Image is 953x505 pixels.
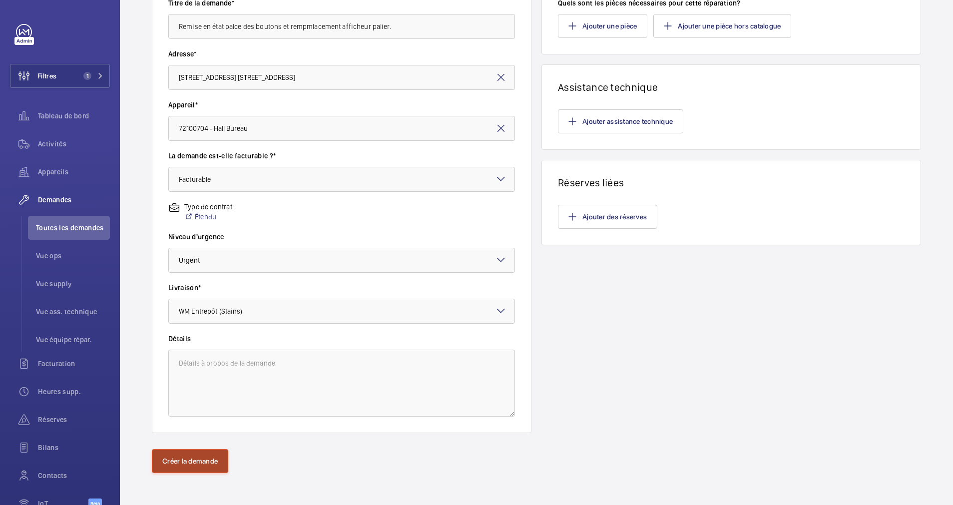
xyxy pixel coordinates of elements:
[653,14,791,38] button: Ajouter une pièce hors catalogue
[184,202,232,212] p: Type de contrat
[168,65,515,90] input: Entrez l'adresse
[179,256,200,264] span: Urgent
[38,195,110,205] span: Demandes
[10,64,110,88] button: Filtres1
[558,14,647,38] button: Ajouter une pièce
[38,471,110,481] span: Contacts
[36,279,110,289] span: Vue supply
[36,223,110,233] span: Toutes les demandes
[36,307,110,317] span: Vue ass. technique
[558,205,657,229] button: Ajouter des réserves
[179,175,211,183] span: Facturable
[38,139,110,149] span: Activités
[168,334,515,344] label: Détails
[36,335,110,345] span: Vue équipe répar.
[184,212,232,222] a: Étendu
[168,232,515,242] label: Niveau d'urgence
[168,283,515,293] label: Livraison*
[558,176,905,189] h1: Réserves liées
[38,415,110,425] span: Réserves
[38,167,110,177] span: Appareils
[36,251,110,261] span: Vue ops
[179,307,243,315] span: WM Entrepôt (Stains)
[38,387,110,397] span: Heures supp.
[37,71,56,81] span: Filtres
[558,81,905,93] h1: Assistance technique
[38,111,110,121] span: Tableau de bord
[168,14,515,39] input: Tapez le titre de la demande
[168,116,515,141] input: Entrez l'appareil
[152,449,228,473] button: Créer la demande
[38,443,110,453] span: Bilans
[168,100,515,110] label: Appareil*
[168,151,515,161] label: La demande est-elle facturable ?*
[168,49,515,59] label: Adresse*
[83,72,91,80] span: 1
[558,109,683,133] button: Ajouter assistance technique
[38,359,110,369] span: Facturation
